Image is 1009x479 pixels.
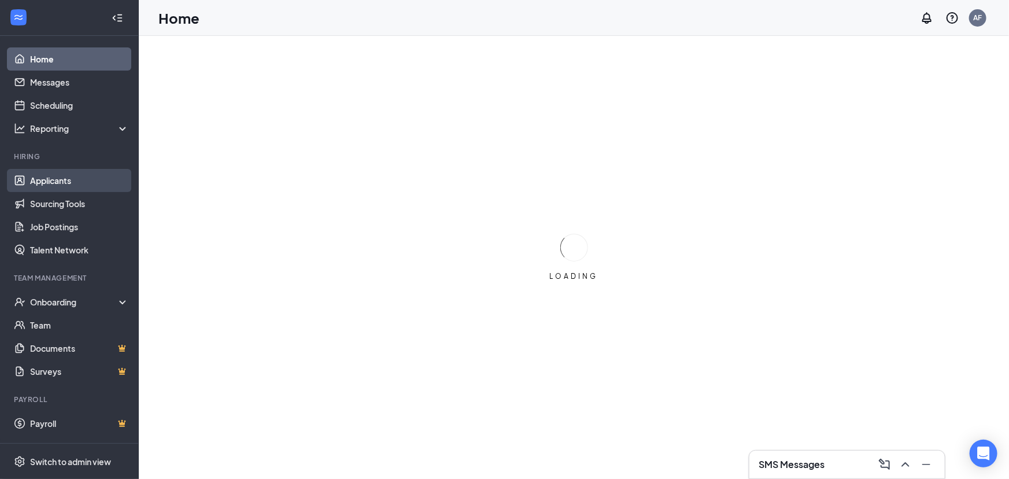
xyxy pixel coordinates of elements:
[30,215,129,238] a: Job Postings
[14,395,127,404] div: Payroll
[30,456,111,467] div: Switch to admin view
[30,169,129,192] a: Applicants
[30,296,119,308] div: Onboarding
[919,458,933,471] svg: Minimize
[30,71,129,94] a: Messages
[974,13,982,23] div: AF
[14,296,25,308] svg: UserCheck
[30,47,129,71] a: Home
[14,273,127,283] div: Team Management
[30,123,130,134] div: Reporting
[545,271,603,281] div: LOADING
[759,458,825,471] h3: SMS Messages
[30,360,129,383] a: SurveysCrown
[30,412,129,435] a: PayrollCrown
[30,94,129,117] a: Scheduling
[920,11,934,25] svg: Notifications
[14,456,25,467] svg: Settings
[30,238,129,261] a: Talent Network
[899,458,912,471] svg: ChevronUp
[878,458,892,471] svg: ComposeMessage
[14,152,127,161] div: Hiring
[158,8,199,28] h1: Home
[30,337,129,360] a: DocumentsCrown
[970,440,997,467] div: Open Intercom Messenger
[112,12,123,24] svg: Collapse
[13,12,24,23] svg: WorkstreamLogo
[896,455,915,474] button: ChevronUp
[945,11,959,25] svg: QuestionInfo
[30,192,129,215] a: Sourcing Tools
[917,455,936,474] button: Minimize
[875,455,894,474] button: ComposeMessage
[14,123,25,134] svg: Analysis
[30,314,129,337] a: Team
